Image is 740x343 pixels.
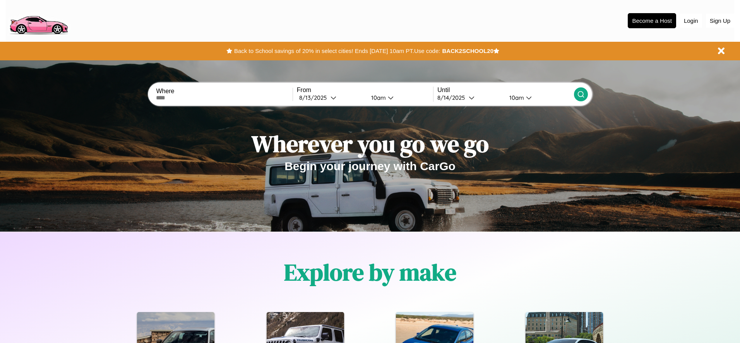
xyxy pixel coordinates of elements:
button: Become a Host [628,13,676,28]
div: 8 / 14 / 2025 [437,94,469,101]
button: Sign Up [706,14,734,28]
button: 10am [503,94,574,102]
button: Back to School savings of 20% in select cities! Ends [DATE] 10am PT.Use code: [232,46,442,56]
b: BACK2SCHOOL20 [442,48,493,54]
div: 10am [505,94,526,101]
button: 8/13/2025 [297,94,365,102]
h1: Explore by make [284,256,456,288]
label: From [297,87,433,94]
label: Where [156,88,292,95]
button: Login [680,14,702,28]
img: logo [6,4,71,36]
label: Until [437,87,574,94]
div: 10am [367,94,388,101]
button: 10am [365,94,433,102]
div: 8 / 13 / 2025 [299,94,331,101]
